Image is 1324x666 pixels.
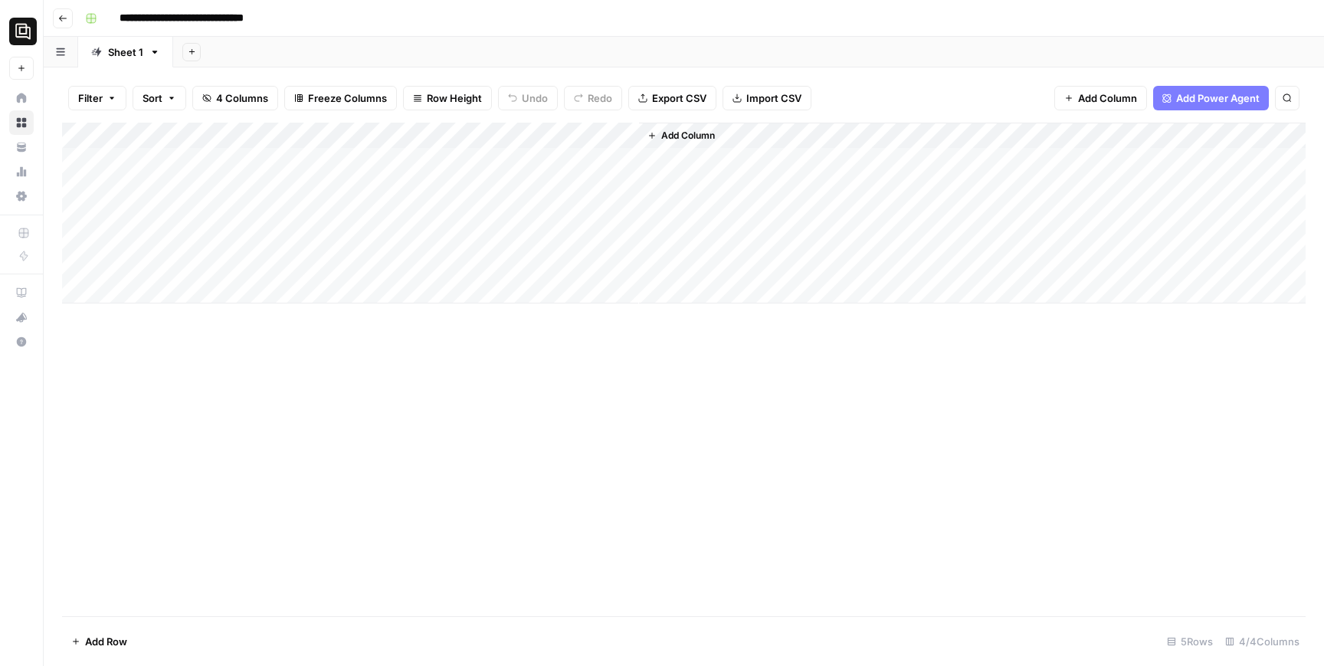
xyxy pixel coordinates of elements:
button: What's new? [9,305,34,330]
div: Sheet 1 [108,44,143,60]
div: Profile image for Arnett [193,25,224,55]
button: Freeze Columns [284,86,397,110]
img: Gorgias 2 Logo [9,18,37,45]
span: Add Power Agent [1176,90,1260,106]
button: Help + Support [9,330,34,354]
button: Export CSV [628,86,716,110]
span: Freeze Columns [308,90,387,106]
span: Filter [78,90,103,106]
span: Export CSV [652,90,706,106]
div: Send us a message [15,206,291,248]
button: Add Power Agent [1153,86,1269,110]
div: Profile image for Joel [164,25,195,55]
span: Home [59,517,93,527]
div: 5 Rows [1161,629,1219,654]
button: Import CSV [723,86,811,110]
a: Visit our Knowledge Base [22,263,284,291]
button: 4 Columns [192,86,278,110]
div: What's new? [10,306,33,329]
span: 4 Columns [216,90,268,106]
div: Send us a message [31,219,256,235]
a: Browse [9,110,34,135]
button: Add Column [641,126,721,146]
span: Messages [204,517,257,527]
div: Close [264,25,291,52]
button: Row Height [403,86,492,110]
span: Row Height [427,90,482,106]
button: Undo [498,86,558,110]
div: Profile image for Steven [222,25,253,55]
p: How can we help? [31,161,276,187]
button: Workspace: Gorgias 2 [9,12,34,51]
span: Add Column [661,129,715,143]
p: Hi [PERSON_NAME] 👋 [31,109,276,161]
span: Undo [522,90,548,106]
a: Your Data [9,135,34,159]
span: Import CSV [746,90,801,106]
a: Home [9,86,34,110]
a: Sheet 1 [78,37,173,67]
a: Usage [9,159,34,184]
button: Redo [564,86,622,110]
button: Add Row [62,629,136,654]
span: Add Row [85,634,127,649]
button: Messages [153,478,306,540]
a: Settings [9,184,34,208]
a: AirOps Academy [9,281,34,305]
div: Join our AI & SEO Builder's Community! [31,475,275,491]
div: Join our AI & SEO Builder's Community! [16,463,290,536]
button: Add Column [1054,86,1147,110]
button: Filter [68,86,126,110]
span: Sort [143,90,162,106]
span: Add Column [1078,90,1137,106]
span: Redo [588,90,612,106]
img: logo [31,29,108,54]
div: Visit our Knowledge Base [31,269,257,285]
button: Sort [133,86,186,110]
div: 4/4 Columns [1219,629,1306,654]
